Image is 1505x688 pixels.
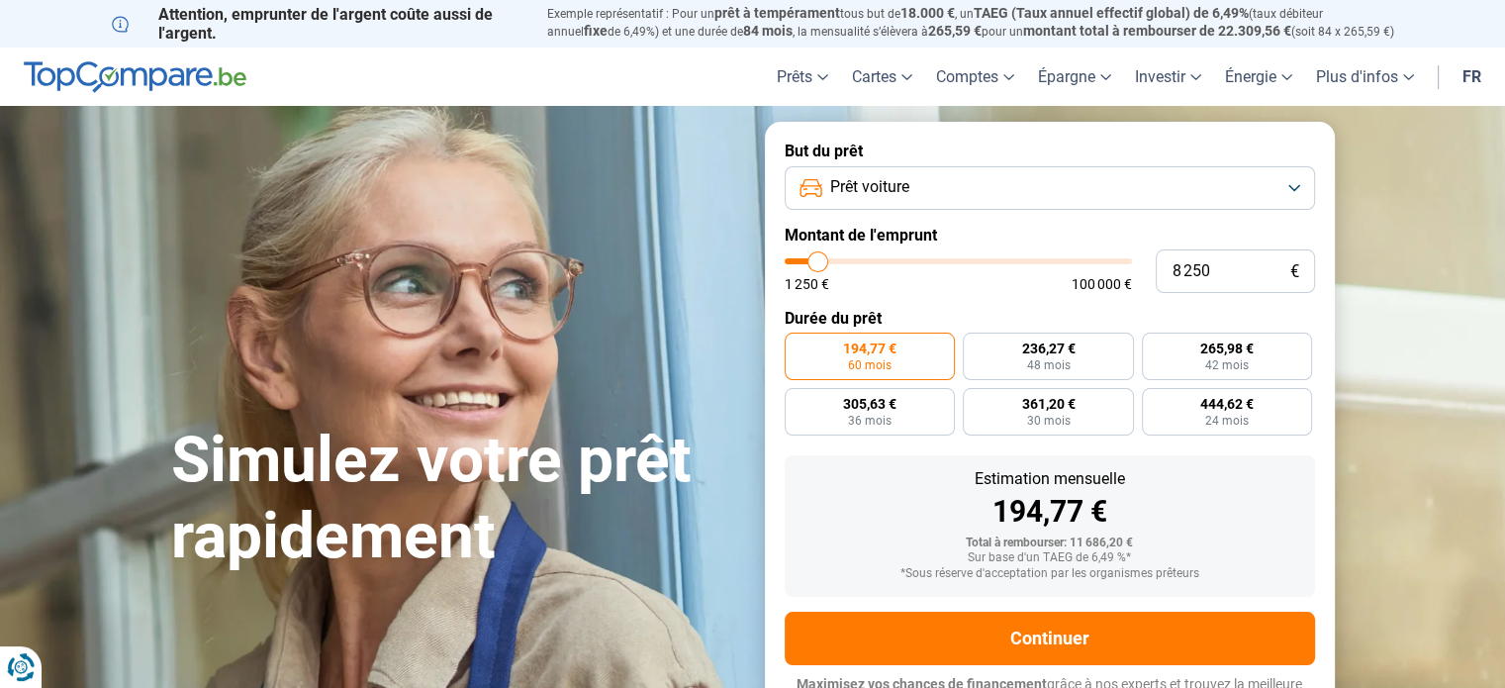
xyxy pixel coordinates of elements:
[171,423,741,575] h1: Simulez votre prêt rapidement
[1205,359,1249,371] span: 42 mois
[112,5,523,43] p: Attention, emprunter de l'argent coûte aussi de l'argent.
[848,359,892,371] span: 60 mois
[843,397,896,411] span: 305,63 €
[24,61,246,93] img: TopCompare
[1021,342,1075,355] span: 236,27 €
[1451,48,1493,106] a: fr
[974,5,1249,21] span: TAEG (Taux annuel effectif global) de 6,49%
[1205,415,1249,427] span: 24 mois
[1213,48,1304,106] a: Énergie
[584,23,608,39] span: fixe
[1023,23,1291,39] span: montant total à rembourser de 22.309,56 €
[1200,397,1254,411] span: 444,62 €
[785,277,829,291] span: 1 250 €
[785,309,1315,328] label: Durée du prêt
[800,537,1299,550] div: Total à rembourser: 11 686,20 €
[743,23,793,39] span: 84 mois
[800,551,1299,565] div: Sur base d'un TAEG de 6,49 %*
[1290,263,1299,280] span: €
[1026,359,1070,371] span: 48 mois
[830,176,909,198] span: Prêt voiture
[928,23,982,39] span: 265,59 €
[785,226,1315,245] label: Montant de l'emprunt
[900,5,955,21] span: 18.000 €
[1304,48,1426,106] a: Plus d'infos
[1021,397,1075,411] span: 361,20 €
[785,612,1315,665] button: Continuer
[924,48,1026,106] a: Comptes
[1026,48,1123,106] a: Épargne
[1123,48,1213,106] a: Investir
[765,48,840,106] a: Prêts
[1200,342,1254,355] span: 265,98 €
[800,471,1299,487] div: Estimation mensuelle
[1026,415,1070,427] span: 30 mois
[785,142,1315,160] label: But du prêt
[848,415,892,427] span: 36 mois
[800,497,1299,527] div: 194,77 €
[840,48,924,106] a: Cartes
[1072,277,1132,291] span: 100 000 €
[843,342,896,355] span: 194,77 €
[785,166,1315,210] button: Prêt voiture
[800,567,1299,581] div: *Sous réserve d'acceptation par les organismes prêteurs
[714,5,840,21] span: prêt à tempérament
[547,5,1394,41] p: Exemple représentatif : Pour un tous but de , un (taux débiteur annuel de 6,49%) et une durée de ...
